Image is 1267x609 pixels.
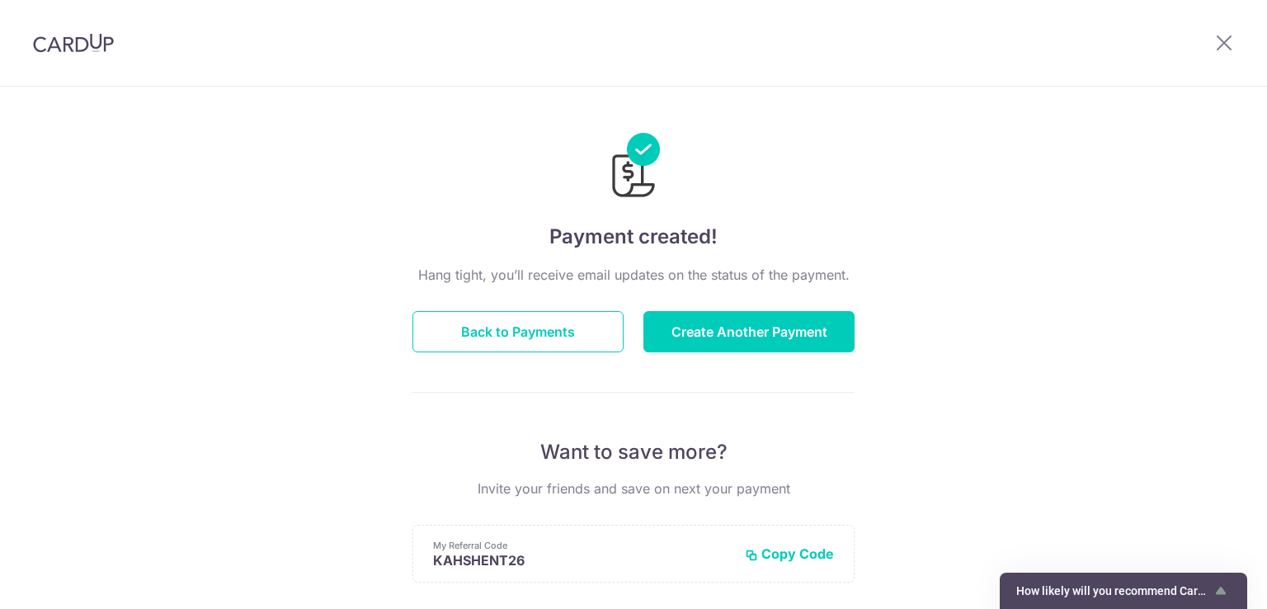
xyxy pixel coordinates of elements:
[643,311,855,352] button: Create Another Payment
[412,265,855,285] p: Hang tight, you’ll receive email updates on the status of the payment.
[745,545,834,562] button: Copy Code
[1161,559,1251,601] iframe: Opens a widget where you can find more information
[412,439,855,465] p: Want to save more?
[33,33,114,53] img: CardUp
[433,539,732,552] p: My Referral Code
[412,479,855,498] p: Invite your friends and save on next your payment
[1016,584,1211,597] span: How likely will you recommend CardUp to a friend?
[412,222,855,252] h4: Payment created!
[412,311,624,352] button: Back to Payments
[433,552,732,569] p: KAHSHENT26
[607,133,660,202] img: Payments
[1016,581,1231,601] button: Show survey - How likely will you recommend CardUp to a friend?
